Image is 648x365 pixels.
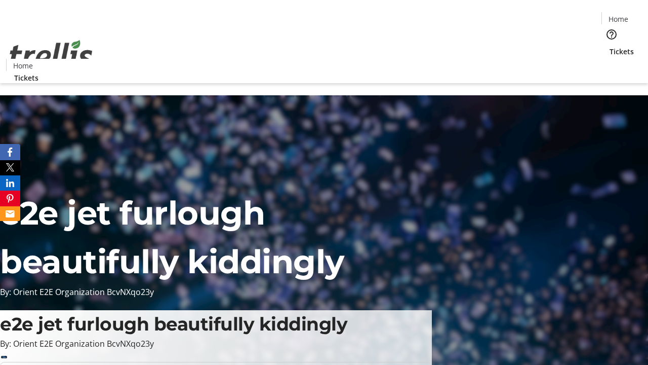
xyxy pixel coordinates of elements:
img: Orient E2E Organization BcvNXqo23y's Logo [6,29,96,80]
button: Help [601,24,622,45]
span: Home [13,60,33,71]
span: Tickets [14,72,38,83]
button: Cart [601,57,622,77]
span: Home [609,14,628,24]
a: Tickets [601,46,642,57]
span: Tickets [610,46,634,57]
a: Tickets [6,72,47,83]
a: Home [602,14,634,24]
a: Home [7,60,39,71]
